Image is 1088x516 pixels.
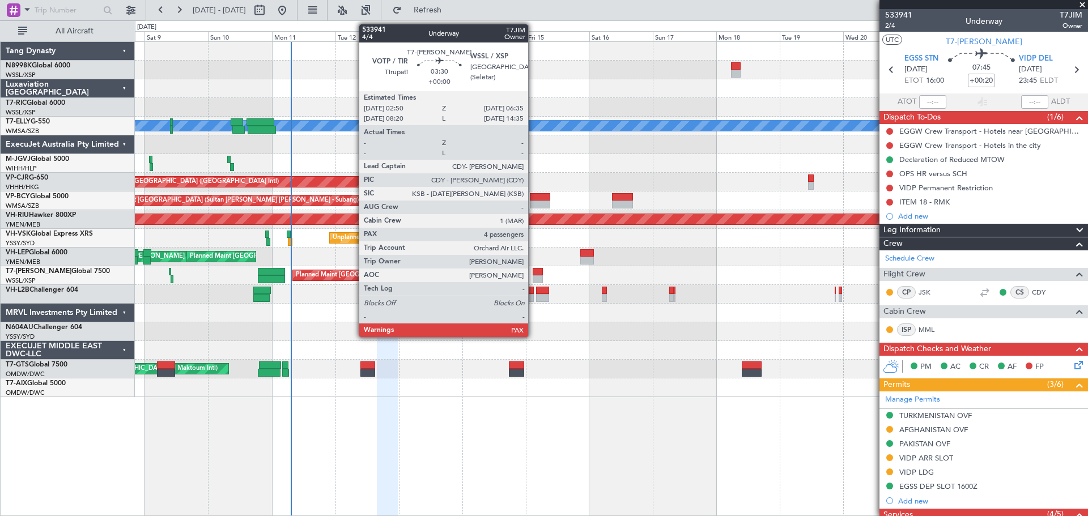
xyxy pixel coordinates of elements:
div: Planned Maint [GEOGRAPHIC_DATA] (Sultan [PERSON_NAME] [PERSON_NAME] - Subang) [95,192,359,209]
div: Add new [898,496,1082,506]
a: N604AUChallenger 604 [6,324,82,331]
div: [DATE] [137,23,156,32]
a: MML [919,325,944,335]
div: Planned Maint [GEOGRAPHIC_DATA] ([GEOGRAPHIC_DATA] International) [190,248,406,265]
button: UTC [882,35,902,45]
div: VIDP ARR SLOT [899,453,953,463]
div: CP [897,286,916,298]
span: M-JGVJ [6,156,31,163]
a: T7-RICGlobal 6000 [6,100,65,106]
span: Dispatch Checks and Weather [883,343,991,356]
span: Leg Information [883,224,941,237]
a: OMDW/DWC [6,389,45,397]
span: AF [1008,361,1017,373]
span: VP-CJR [6,174,29,181]
div: Wed 13 [399,31,462,41]
span: T7-AIX [6,380,27,387]
div: Underway [966,15,1002,27]
span: 07:45 [972,62,991,74]
span: Refresh [404,6,452,14]
div: EGGW Crew Transport - Hotels in the city [899,140,1041,150]
span: ETOT [904,75,923,87]
span: CR [979,361,989,373]
span: Owner [1060,21,1082,31]
span: ATOT [898,96,916,108]
span: T7-RIC [6,100,27,106]
a: VH-LEPGlobal 6000 [6,249,67,256]
a: M-JGVJGlobal 5000 [6,156,69,163]
div: PAKISTAN OVF [899,439,950,449]
span: (3/6) [1047,378,1064,390]
span: 16:00 [926,75,944,87]
span: [DATE] - [DATE] [193,5,246,15]
div: Unplanned Maint Sydney ([PERSON_NAME] Intl) [333,229,472,246]
div: Sat 16 [589,31,653,41]
div: EGGW Crew Transport - Hotels near [GEOGRAPHIC_DATA] [899,126,1082,136]
a: Schedule Crew [885,253,934,265]
span: FP [1035,361,1044,373]
div: Planned Maint [GEOGRAPHIC_DATA] ([GEOGRAPHIC_DATA]) [296,267,474,284]
span: All Aircraft [29,27,120,35]
a: WSSL/XSP [6,71,36,79]
div: Tue 19 [780,31,843,41]
a: VHHH/HKG [6,183,39,191]
span: N604AU [6,324,33,331]
div: CS [1010,286,1029,298]
div: VIDP Permanent Restriction [899,183,993,193]
a: T7-ELLYG-550 [6,118,50,125]
div: Sun 17 [653,31,716,41]
span: 23:45 [1019,75,1037,87]
div: Tue 12 [335,31,399,41]
span: T7JIM [1060,9,1082,21]
span: VIDP DEL [1019,53,1053,65]
span: Cabin Crew [883,305,926,318]
span: VH-L2B [6,287,29,293]
a: WMSA/SZB [6,202,39,210]
span: Crew [883,237,903,250]
div: Thu 14 [462,31,526,41]
a: VH-VSKGlobal Express XRS [6,231,93,237]
a: N8998KGlobal 6000 [6,62,70,69]
a: WSSL/XSP [6,276,36,285]
span: VH-VSK [6,231,31,237]
a: YSSY/SYD [6,332,35,341]
a: YSSY/SYD [6,239,35,248]
div: Mon 18 [716,31,780,41]
span: VP-BCY [6,193,30,200]
a: OMDW/DWC [6,370,45,378]
span: EGSS STN [904,53,938,65]
div: TURKMENISTAN OVF [899,411,972,420]
a: WIHH/HLP [6,164,37,173]
a: YMEN/MEB [6,258,40,266]
span: N8998K [6,62,32,69]
div: EGSS DEP SLOT 1600Z [899,481,977,491]
div: Add new [898,211,1082,221]
span: 2/4 [885,21,912,31]
span: ELDT [1040,75,1058,87]
a: CDY [1032,287,1057,297]
a: T7-GTSGlobal 7500 [6,361,67,368]
input: Trip Number [35,2,100,19]
div: OPS HR versus SCH [899,169,967,178]
div: Wed 20 [843,31,907,41]
div: VIDP LDG [899,467,934,477]
a: WSSL/XSP [6,108,36,117]
span: PM [920,361,932,373]
a: YMEN/MEB [6,220,40,229]
span: [DATE] [1019,64,1042,75]
a: JSK [919,287,944,297]
div: Declaration of Reduced MTOW [899,155,1005,164]
input: --:-- [919,95,946,109]
div: ISP [897,323,916,336]
span: ALDT [1051,96,1070,108]
div: Sat 9 [144,31,208,41]
div: AFGHANISTAN OVF [899,425,968,434]
a: WMSA/SZB [6,127,39,135]
div: Fri 15 [526,31,589,41]
div: Mon 11 [272,31,335,41]
a: VP-BCYGlobal 5000 [6,193,69,200]
a: VH-RIUHawker 800XP [6,212,76,219]
span: Permits [883,378,910,391]
span: T7-ELLY [6,118,31,125]
a: VH-L2BChallenger 604 [6,287,78,293]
